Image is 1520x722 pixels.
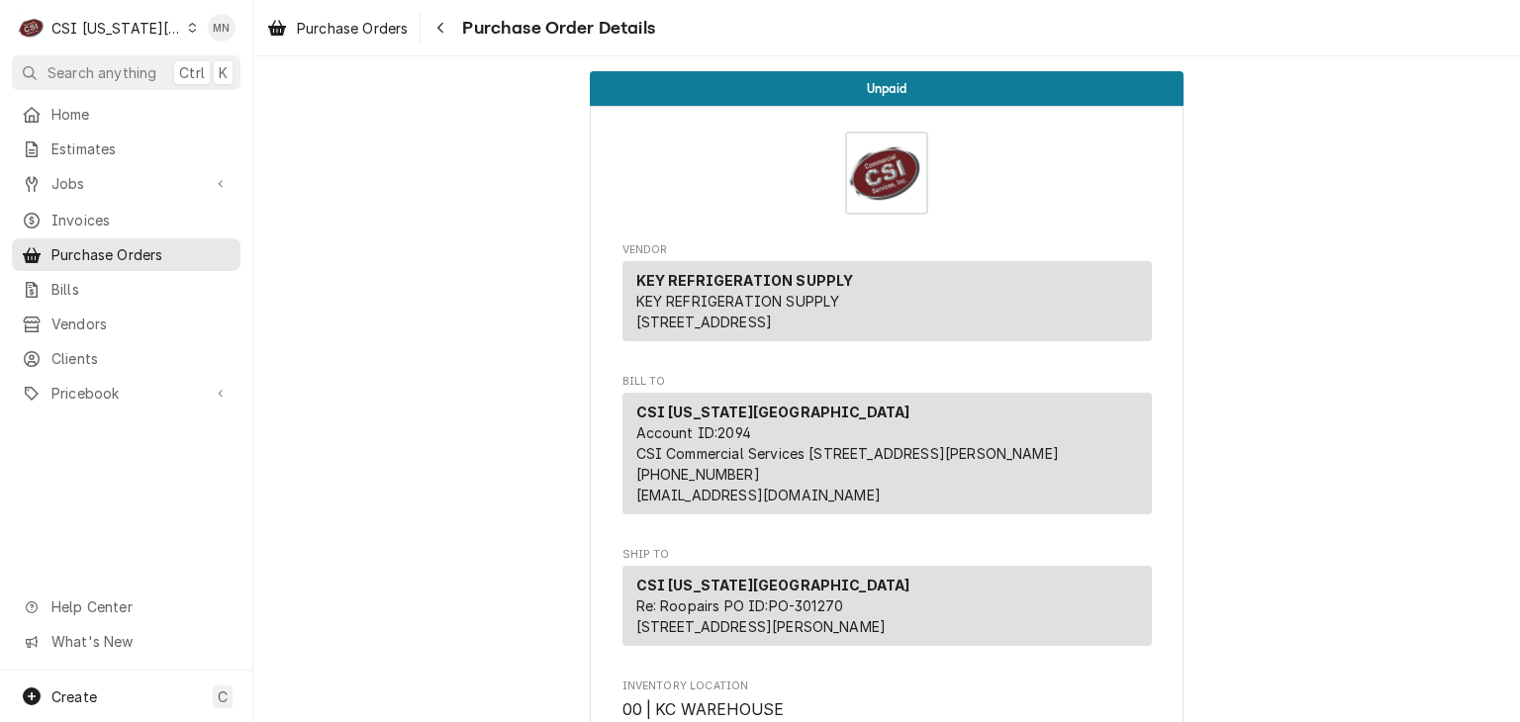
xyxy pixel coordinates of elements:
div: Bill To [622,393,1152,522]
button: Navigate back [425,12,456,44]
div: Ship To [622,566,1152,646]
div: Purchase Order Ship To [622,547,1152,655]
a: Purchase Orders [259,12,416,45]
strong: CSI [US_STATE][GEOGRAPHIC_DATA] [636,404,910,420]
div: Status [590,71,1184,106]
span: Home [51,104,231,125]
button: Search anythingCtrlK [12,55,240,90]
span: Inventory Location [622,698,1152,722]
a: Go to Pricebook [12,377,240,409]
a: Purchase Orders [12,238,240,271]
span: Vendor [622,242,1152,258]
div: CSI [US_STATE][GEOGRAPHIC_DATA] [51,18,182,39]
a: [PHONE_NUMBER] [636,466,760,483]
div: Ship To [622,566,1152,654]
span: Vendors [51,314,231,334]
span: Unpaid [867,82,906,95]
a: Go to Help Center [12,590,240,623]
span: Bill To [622,374,1152,390]
div: Vendor [622,261,1152,341]
a: Invoices [12,204,240,236]
div: CSI Kansas City's Avatar [18,14,46,42]
span: Ship To [622,547,1152,563]
span: Re: Roopairs PO ID: PO-301270 [636,597,844,614]
span: Bills [51,279,231,300]
div: C [18,14,46,42]
span: Purchase Orders [51,244,231,265]
a: Home [12,98,240,131]
strong: KEY REFRIGERATION SUPPLY [636,272,854,289]
a: Bills [12,273,240,306]
div: Melissa Nehls's Avatar [208,14,236,42]
span: 00 | KC WAREHOUSE [622,700,785,719]
span: Pricebook [51,383,201,404]
span: Jobs [51,173,201,194]
div: MN [208,14,236,42]
a: Vendors [12,308,240,340]
span: KEY REFRIGERATION SUPPLY [STREET_ADDRESS] [636,293,840,330]
div: Purchase Order Vendor [622,242,1152,350]
div: Inventory Location [622,678,1152,721]
span: Purchase Order Details [456,15,655,42]
span: K [219,62,228,83]
span: Inventory Location [622,678,1152,694]
span: C [218,686,228,707]
div: Vendor [622,261,1152,349]
div: Purchase Order Bill To [622,374,1152,523]
span: Account ID: 2094 [636,424,751,441]
img: Logo [845,132,928,215]
strong: CSI [US_STATE][GEOGRAPHIC_DATA] [636,577,910,593]
span: CSI Commercial Services [STREET_ADDRESS][PERSON_NAME] [636,445,1059,462]
a: Clients [12,342,240,375]
span: Estimates [51,138,231,159]
span: Search anything [47,62,156,83]
span: Invoices [51,210,231,230]
a: [EMAIL_ADDRESS][DOMAIN_NAME] [636,487,881,503]
a: Go to What's New [12,625,240,658]
span: [STREET_ADDRESS][PERSON_NAME] [636,618,887,635]
a: Go to Jobs [12,167,240,200]
span: Purchase Orders [297,18,408,39]
div: Bill To [622,393,1152,514]
span: Clients [51,348,231,369]
span: Help Center [51,596,229,617]
span: What's New [51,631,229,652]
span: Create [51,688,97,705]
span: Ctrl [179,62,205,83]
a: Estimates [12,133,240,165]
